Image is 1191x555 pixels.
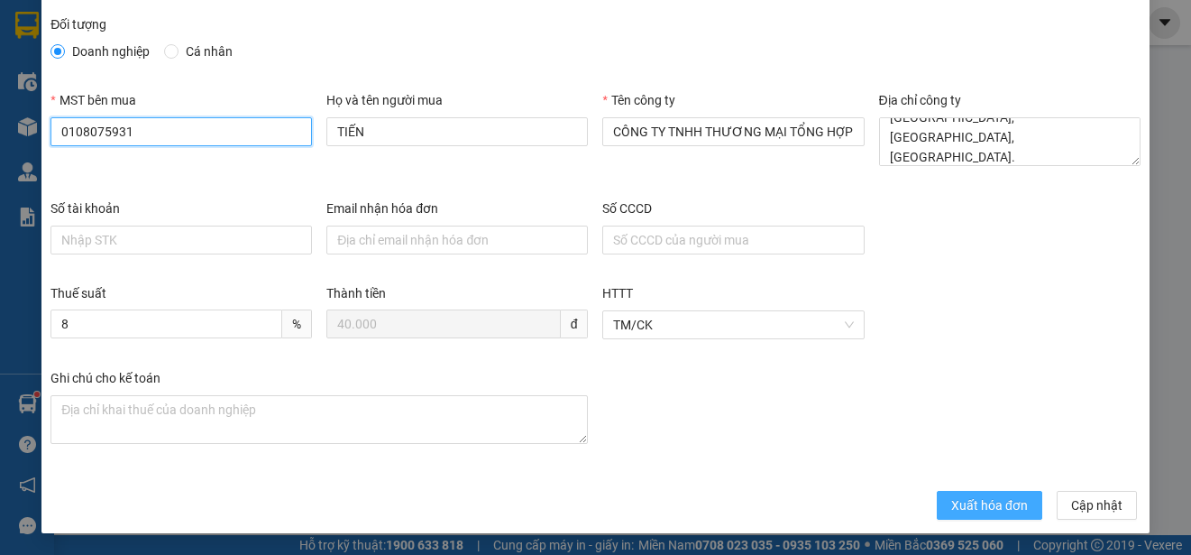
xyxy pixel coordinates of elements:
[602,117,864,146] input: Tên công ty
[326,286,386,301] label: Thành tiền
[50,371,160,385] label: Ghi chú cho kế toán
[1071,495,1122,515] span: Cập nhật
[282,310,312,338] span: %
[951,495,1028,515] span: Xuất hóa đơn
[50,286,106,301] label: Thuế suất
[879,93,961,107] label: Địa chỉ công ty
[602,226,864,254] input: Số CCCD
[50,310,282,338] input: Thuế suất
[561,310,589,338] span: đ
[602,93,674,107] label: Tên công ty
[613,311,853,338] span: TM/CK
[326,93,443,107] label: Họ và tên người mua
[326,226,588,254] input: Email nhận hóa đơn
[65,42,157,61] span: Doanh nghiệp
[179,42,240,61] span: Cá nhân
[602,286,633,301] label: HTTT
[1057,491,1137,520] button: Cập nhật
[50,201,120,216] label: Số tài khoản
[602,201,652,216] label: Số CCCD
[937,491,1042,520] button: Xuất hóa đơn
[326,117,588,146] input: Họ và tên người mua
[50,117,312,146] input: MST bên mua
[879,117,1141,166] textarea: Địa chỉ công ty
[50,93,135,107] label: MST bên mua
[50,17,106,32] label: Đối tượng
[50,395,588,444] textarea: Ghi chú đơn hàng Ghi chú cho kế toán
[326,201,438,216] label: Email nhận hóa đơn
[50,226,312,254] input: Số tài khoản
